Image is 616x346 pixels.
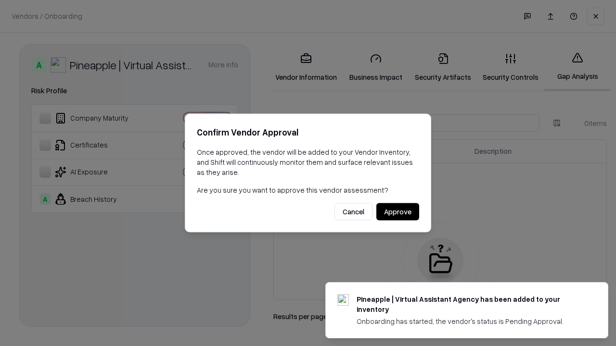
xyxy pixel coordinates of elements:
[337,294,349,306] img: trypineapple.com
[376,203,419,221] button: Approve
[357,294,585,314] div: Pineapple | Virtual Assistant Agency has been added to your inventory
[357,316,585,326] div: Onboarding has started, the vendor's status is Pending Approval.
[334,203,372,221] button: Cancel
[197,125,419,139] h2: Confirm Vendor Approval
[197,147,419,177] p: Once approved, the vendor will be added to your Vendor Inventory, and Shift will continuously mon...
[197,185,419,195] p: Are you sure you want to approve this vendor assessment?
